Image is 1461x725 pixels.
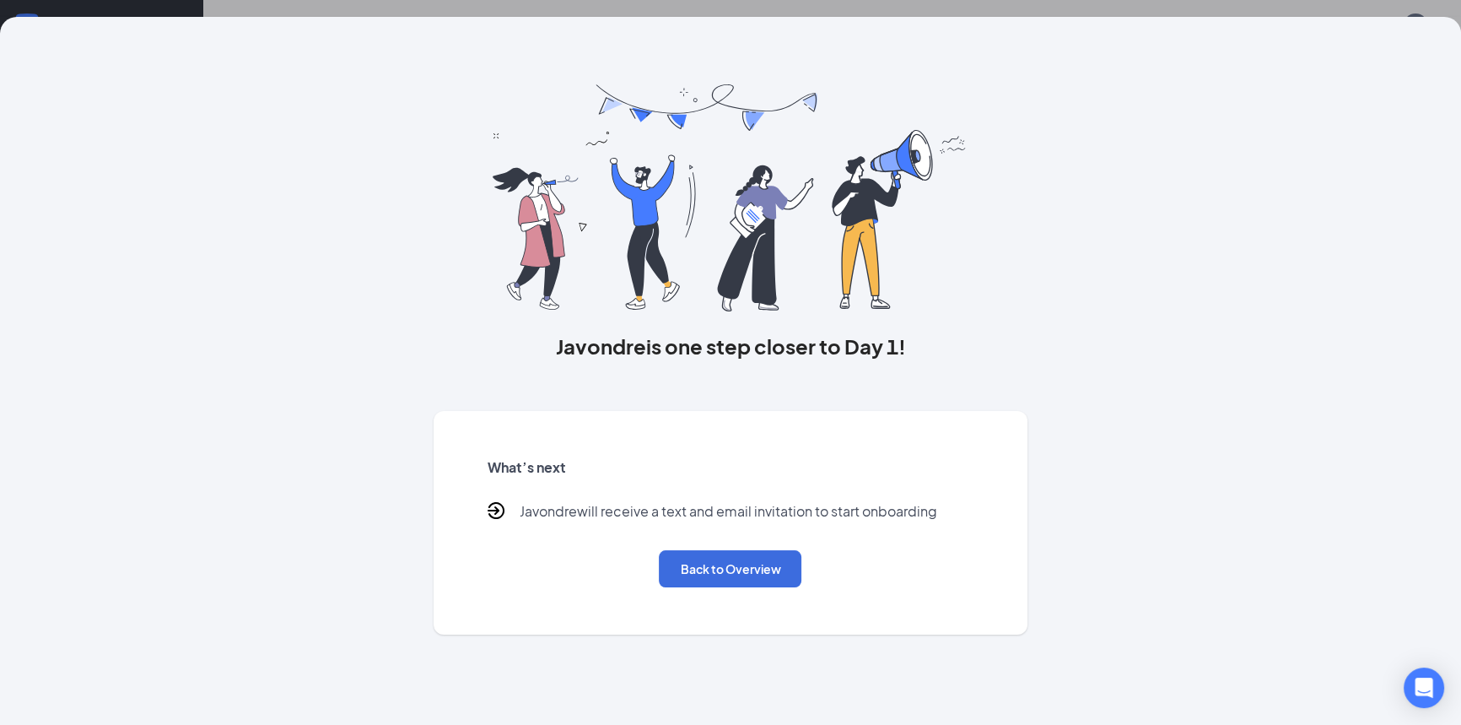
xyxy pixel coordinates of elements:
div: Open Intercom Messenger [1404,668,1444,708]
button: Back to Overview [659,550,801,587]
img: you are all set [493,84,968,311]
h3: Javondre is one step closer to Day 1! [434,332,1027,360]
h5: What’s next [488,458,973,477]
p: Javondre will receive a text and email invitation to start onboarding [520,502,937,523]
